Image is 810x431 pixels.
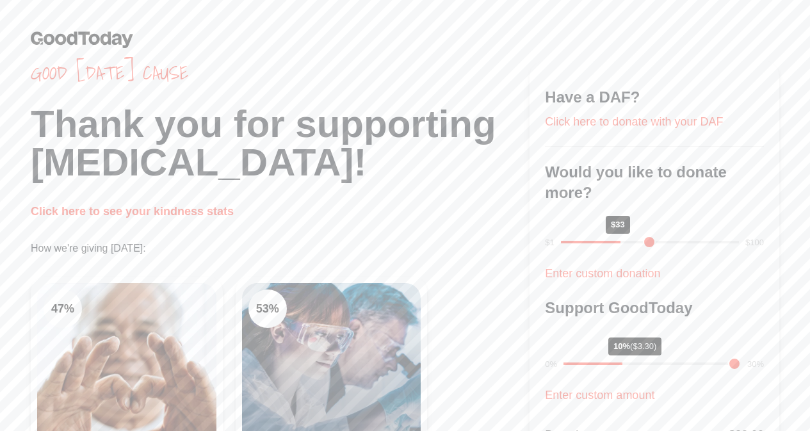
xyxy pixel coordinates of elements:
a: Enter custom amount [545,389,654,402]
h3: Have a DAF? [545,87,764,108]
div: $100 [745,236,764,249]
div: $33 [606,216,630,234]
span: ($3.30) [630,341,656,351]
div: 30% [747,358,764,371]
a: Enter custom donation [545,267,660,280]
div: 0% [545,358,557,371]
h3: Would you like to donate more? [545,162,764,203]
a: Click here to see your kindness stats [31,205,234,218]
span: Good [DATE] cause [31,61,530,85]
p: How we're giving [DATE]: [31,241,530,256]
div: 53 % [248,289,287,328]
div: 10% [608,337,661,355]
div: $1 [545,236,554,249]
div: 47 % [44,289,82,328]
a: Click here to donate with your DAF [545,115,723,128]
h3: Support GoodToday [545,298,764,318]
img: GoodToday [31,31,133,48]
h1: Thank you for supporting [MEDICAL_DATA]! [31,105,530,182]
